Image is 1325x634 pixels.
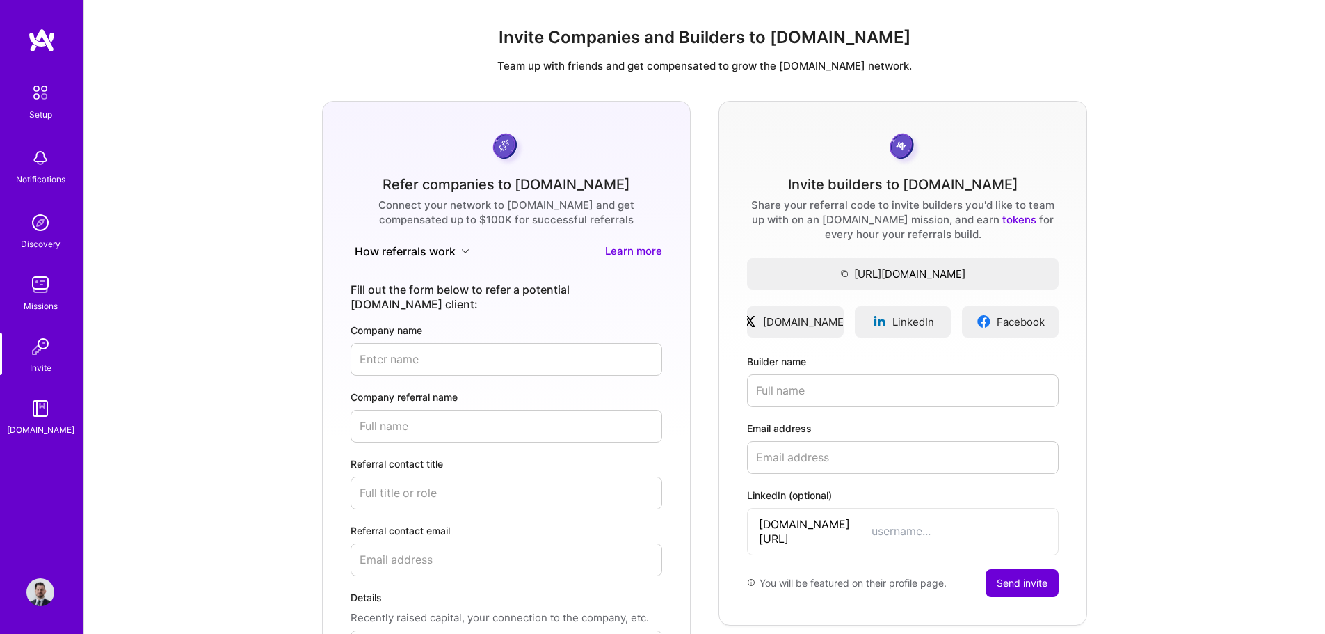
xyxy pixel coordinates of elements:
[763,315,847,329] span: [DOMAIN_NAME]
[351,610,662,625] p: Recently raised capital, your connection to the company, etc.
[747,354,1059,369] label: Builder name
[351,590,662,605] label: Details
[997,315,1045,329] span: Facebook
[26,271,54,299] img: teamwork
[747,569,947,597] div: You will be featured on their profile page.
[21,237,61,251] div: Discovery
[743,315,757,328] img: xLogo
[986,569,1059,597] button: Send invite
[1002,213,1036,226] a: tokens
[885,129,922,166] img: grayCoin
[351,343,662,376] input: Enter name
[747,306,844,338] a: [DOMAIN_NAME]
[759,517,872,546] span: [DOMAIN_NAME][URL]
[7,422,74,437] div: [DOMAIN_NAME]
[747,258,1059,290] button: [URL][DOMAIN_NAME]
[95,58,1314,73] p: Team up with friends and get compensated to grow the [DOMAIN_NAME] network.
[26,144,54,172] img: bell
[351,244,474,260] button: How referrals work
[747,421,1059,436] label: Email address
[26,578,54,606] img: User Avatar
[95,28,1314,48] h1: Invite Companies and Builders to [DOMAIN_NAME]
[24,299,58,313] div: Missions
[605,244,662,260] a: Learn more
[26,209,54,237] img: discovery
[872,524,1047,539] input: username...
[30,360,51,375] div: Invite
[351,410,662,443] input: Full name
[351,390,662,404] label: Company referral name
[872,315,887,328] img: linkedinLogo
[26,78,55,107] img: setup
[26,395,54,422] img: guide book
[23,578,58,606] a: User Avatar
[788,177,1018,192] div: Invite builders to [DOMAIN_NAME]
[28,28,56,53] img: logo
[351,477,662,509] input: Full title or role
[26,333,54,360] img: Invite
[16,172,65,187] div: Notifications
[747,267,1059,281] span: [URL][DOMAIN_NAME]
[351,283,662,312] div: Fill out the form below to refer a potential [DOMAIN_NAME] client:
[977,315,991,328] img: facebookLogo
[29,107,52,122] div: Setup
[747,488,1059,502] label: LinkedIn (optional)
[351,544,662,576] input: Email address
[962,306,1059,338] a: Facebook
[383,177,630,192] div: Refer companies to [DOMAIN_NAME]
[488,129,524,166] img: purpleCoin
[351,198,662,227] div: Connect your network to [DOMAIN_NAME] and get compensated up to $100K for successful referrals
[351,457,662,471] label: Referral contact title
[351,523,662,538] label: Referral contact email
[747,374,1059,407] input: Full name
[351,323,662,338] label: Company name
[855,306,951,338] a: LinkedIn
[747,198,1059,241] div: Share your referral code to invite builders you'd like to team up with on an [DOMAIN_NAME] missio...
[747,441,1059,474] input: Email address
[892,315,934,329] span: LinkedIn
